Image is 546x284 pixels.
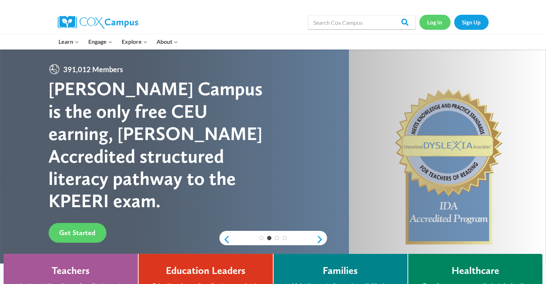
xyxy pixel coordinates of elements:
[58,16,138,29] img: Cox Campus
[308,15,416,29] input: Search Cox Campus
[267,236,271,240] a: 2
[117,34,152,49] button: Child menu of Explore
[275,236,279,240] a: 3
[219,235,230,244] a: previous
[48,78,273,212] div: [PERSON_NAME] Campus is the only free CEU earning, [PERSON_NAME] Accredited structured literacy p...
[54,34,183,49] nav: Primary Navigation
[451,265,499,277] h4: Healthcare
[152,34,183,49] button: Child menu of About
[166,265,246,277] h4: Education Leaders
[59,228,95,237] span: Get Started
[54,34,84,49] button: Child menu of Learn
[60,64,126,75] span: 391,012 Members
[84,34,117,49] button: Child menu of Engage
[219,232,327,247] div: content slider buttons
[419,15,489,29] nav: Secondary Navigation
[323,265,358,277] h4: Families
[316,235,327,244] a: next
[52,265,90,277] h4: Teachers
[419,15,451,29] a: Log In
[283,236,287,240] a: 4
[259,236,263,240] a: 1
[48,223,106,243] a: Get Started
[454,15,489,29] a: Sign Up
